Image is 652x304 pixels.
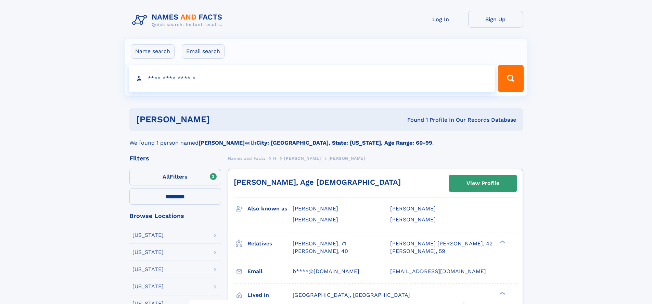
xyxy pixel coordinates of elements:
[131,44,175,59] label: Name search
[234,178,401,186] a: [PERSON_NAME], Age [DEMOGRAPHIC_DATA]
[182,44,225,59] label: Email search
[390,268,486,275] span: [EMAIL_ADDRESS][DOMAIN_NAME]
[466,175,499,191] div: View Profile
[449,175,517,192] a: View Profile
[247,289,293,301] h3: Lived in
[293,247,348,255] a: [PERSON_NAME], 40
[498,291,506,295] div: ❯
[132,267,164,272] div: [US_STATE]
[498,240,506,244] div: ❯
[273,156,277,161] span: H
[136,115,309,124] h1: [PERSON_NAME]
[129,131,523,147] div: We found 1 person named with .
[129,213,221,219] div: Browse Locations
[413,11,468,28] a: Log In
[247,203,293,215] h3: Also known as
[498,65,523,92] button: Search Button
[129,65,495,92] input: search input
[256,139,432,146] b: City: [GEOGRAPHIC_DATA], State: [US_STATE], Age Range: 60-99
[163,173,170,180] span: All
[293,240,346,247] a: [PERSON_NAME], 71
[390,247,445,255] a: [PERSON_NAME], 59
[129,11,228,29] img: Logo Names and Facts
[129,169,221,185] label: Filters
[468,11,523,28] a: Sign Up
[247,238,293,250] h3: Relatives
[293,205,338,212] span: [PERSON_NAME]
[390,205,436,212] span: [PERSON_NAME]
[132,232,164,238] div: [US_STATE]
[329,156,365,161] span: [PERSON_NAME]
[390,216,436,223] span: [PERSON_NAME]
[308,116,516,124] div: Found 1 Profile In Our Records Database
[273,154,277,162] a: H
[390,240,493,247] a: [PERSON_NAME] [PERSON_NAME], 42
[293,292,410,298] span: [GEOGRAPHIC_DATA], [GEOGRAPHIC_DATA]
[132,284,164,289] div: [US_STATE]
[228,154,266,162] a: Names and Facts
[129,155,221,161] div: Filters
[247,266,293,277] h3: Email
[284,156,321,161] span: [PERSON_NAME]
[132,250,164,255] div: [US_STATE]
[284,154,321,162] a: [PERSON_NAME]
[199,139,245,146] b: [PERSON_NAME]
[293,216,338,223] span: [PERSON_NAME]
